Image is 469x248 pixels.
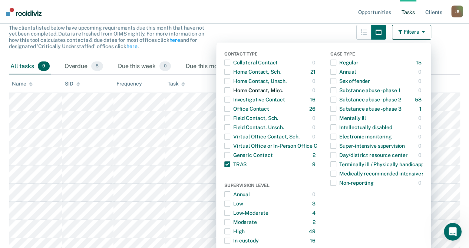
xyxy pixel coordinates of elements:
div: 0 [312,57,317,68]
div: 9 [312,158,317,170]
div: Office Contact [224,103,269,115]
div: 0 [312,131,317,143]
div: Substance abuse - phase 3 [330,103,402,115]
div: 0 [418,84,423,96]
div: 16 [310,94,317,105]
div: Overdue8 [63,58,105,75]
div: All tasks9 [9,58,51,75]
div: Electronic monitoring [330,131,392,143]
span: 8 [91,61,103,71]
div: 0 [418,140,423,152]
div: 0 [418,75,423,87]
div: 2 [313,216,317,228]
div: Medically recommended intensive supervision [330,168,449,180]
span: 9 [38,61,50,71]
span: The clients listed below have upcoming requirements due this month that have not yet been complet... [9,25,204,49]
div: Task [168,81,185,87]
div: Low [224,198,243,210]
div: Intellectually disabled [330,121,392,133]
div: Virtual Office or In-Person Office Contact [224,140,333,152]
div: Collateral Contact [224,57,278,68]
div: Super-intensive supervision [330,140,405,152]
div: J B [451,6,463,17]
div: Name [12,81,33,87]
div: Due this month1 [184,58,242,75]
div: Annual [330,66,356,78]
img: Recidiviz [6,8,42,16]
div: 26 [309,103,317,115]
div: 0 [418,149,423,161]
div: 49 [309,225,317,237]
div: Moderate [224,216,257,228]
div: 0 [312,112,317,124]
div: Substance abuse - phase 2 [330,94,401,105]
div: 0 [418,66,423,78]
div: Home Contact, Sch. [224,66,281,78]
div: Frequency [116,81,142,87]
div: SID [65,81,80,87]
div: 16 [310,235,317,247]
div: Contact Type [224,51,317,58]
div: 4 [312,207,317,219]
div: 0 [312,84,317,96]
button: Filters [392,25,431,40]
div: Annual [224,188,250,200]
div: Mentally ill [330,112,366,124]
div: Supervision Level [224,183,317,190]
div: TRAS [224,158,247,170]
div: 0 [418,121,423,133]
div: Investigative Contact [224,94,285,105]
div: Day/district resource center [330,149,408,161]
div: 0 [312,121,317,133]
div: 0 [418,112,423,124]
div: 58 [415,94,423,105]
div: Non-reporting [330,177,374,189]
div: 21 [310,66,317,78]
div: Case Type [330,51,423,58]
div: 0 [418,177,423,189]
div: Terminally ill / Physically handicapped [330,158,430,170]
div: Home Contact, Unsch. [224,75,287,87]
a: here [169,37,180,43]
div: Home Contact, Misc. [224,84,283,96]
div: 15 [416,57,423,68]
div: 0 [312,75,317,87]
div: Substance abuse - phase 1 [330,84,400,96]
div: 3 [312,198,317,210]
div: 2 [313,149,317,161]
button: JB [451,6,463,17]
a: here [126,43,137,49]
div: Generic Contact [224,149,273,161]
div: Low-Moderate [224,207,268,219]
div: Sex offender [330,75,370,87]
div: 0 [418,131,423,143]
span: 0 [159,61,171,71]
div: 0 [312,188,317,200]
div: Regular [330,57,359,68]
div: Virtual Office Contact, Sch. [224,131,300,143]
div: Field Contact, Unsch. [224,121,284,133]
div: 1 [419,103,423,115]
div: High [224,225,245,237]
div: Field Contact, Sch. [224,112,278,124]
div: In-custody [224,235,259,247]
div: Due this week0 [116,58,172,75]
iframe: Intercom live chat [444,223,462,241]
